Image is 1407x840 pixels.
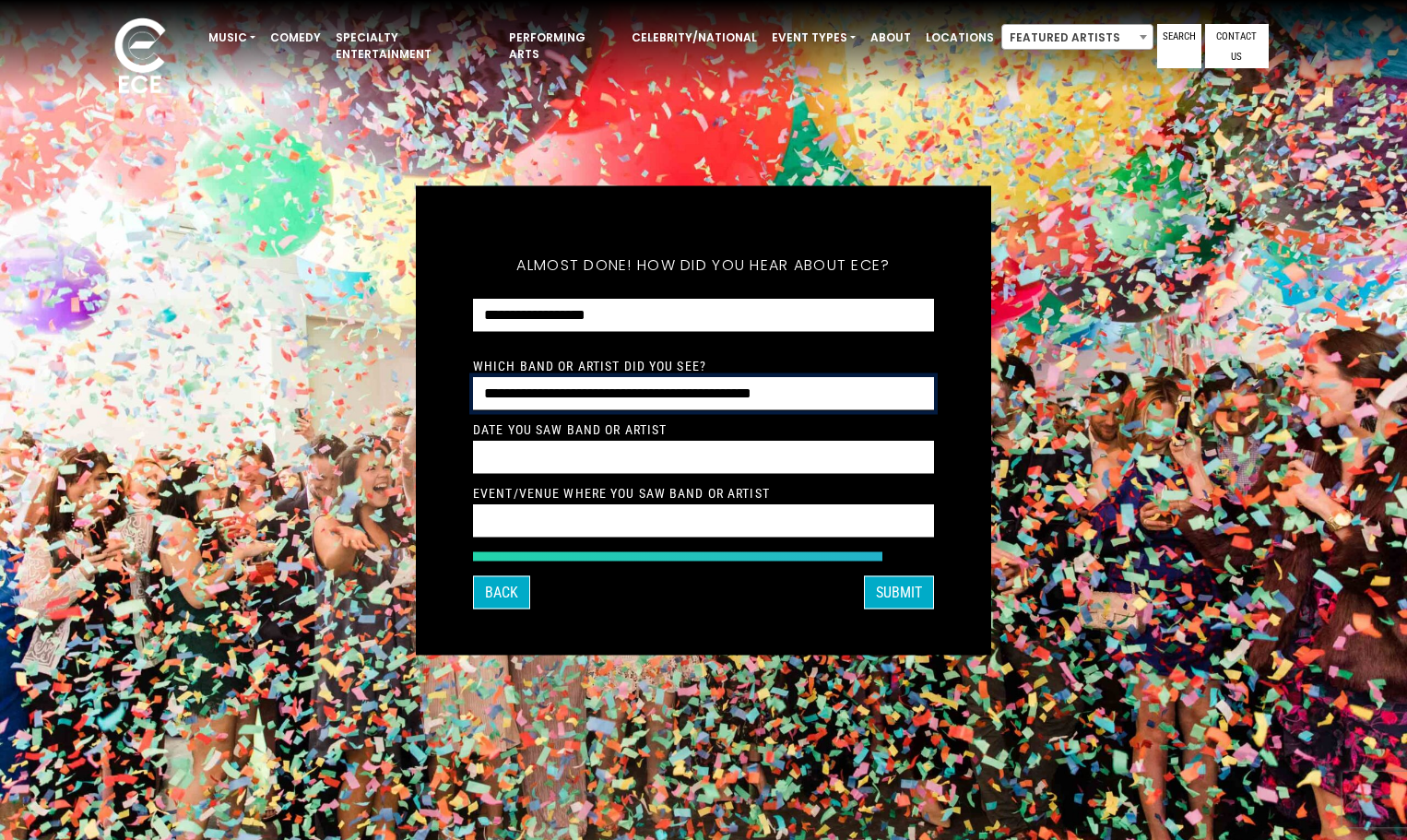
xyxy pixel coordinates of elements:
span: Featured Artists [1002,25,1153,51]
h5: Almost done! How did you hear about ECE? [473,231,934,298]
select: How did you hear about ECE [473,298,934,332]
a: Performing Arts [502,22,624,70]
label: Which Band or Artist did you see? [473,357,706,373]
label: Date You Saw Band or Artist [473,420,667,437]
label: Event/Venue Where You Saw Band or Artist [473,484,770,501]
img: ece_new_logo_whitev2-1.png [94,13,186,102]
span: Featured Artists [1001,24,1153,50]
a: Music [201,22,263,53]
button: Back [473,575,530,609]
a: Locations [918,22,1001,53]
a: Comedy [263,22,328,53]
button: SUBMIT [864,575,934,609]
a: Specialty Entertainment [328,22,502,70]
a: Search [1157,24,1201,68]
a: Celebrity/National [624,22,764,53]
a: About [863,22,918,53]
a: Contact Us [1205,24,1269,68]
a: Event Types [764,22,863,53]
